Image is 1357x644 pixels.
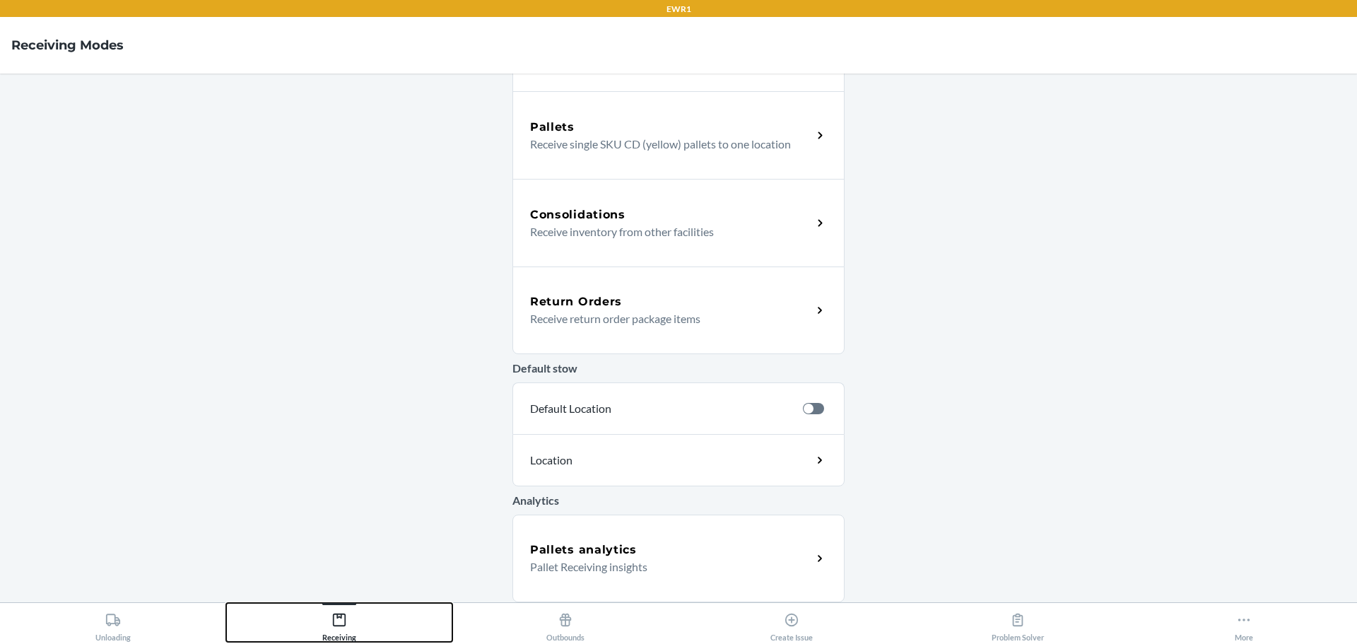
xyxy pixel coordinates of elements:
[905,603,1131,642] button: Problem Solver
[95,607,131,642] div: Unloading
[530,136,801,153] p: Receive single SKU CD (yellow) pallets to one location
[530,541,637,558] h5: Pallets analytics
[512,492,845,509] p: Analytics
[226,603,452,642] button: Receiving
[546,607,584,642] div: Outbounds
[530,119,575,136] h5: Pallets
[530,400,792,417] p: Default Location
[530,206,625,223] h5: Consolidations
[512,267,845,354] a: Return OrdersReceive return order package items
[530,293,622,310] h5: Return Orders
[322,607,356,642] div: Receiving
[452,603,678,642] button: Outbounds
[992,607,1044,642] div: Problem Solver
[530,452,697,469] p: Location
[530,558,801,575] p: Pallet Receiving insights
[512,434,845,486] a: Location
[512,515,845,602] a: Pallets analyticsPallet Receiving insights
[512,179,845,267] a: ConsolidationsReceive inventory from other facilities
[512,360,845,377] p: Default stow
[530,223,801,240] p: Receive inventory from other facilities
[512,91,845,179] a: PalletsReceive single SKU CD (yellow) pallets to one location
[678,603,905,642] button: Create Issue
[11,36,124,54] h4: Receiving Modes
[666,3,691,16] p: EWR1
[770,607,813,642] div: Create Issue
[530,310,801,327] p: Receive return order package items
[1131,603,1357,642] button: More
[1235,607,1253,642] div: More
